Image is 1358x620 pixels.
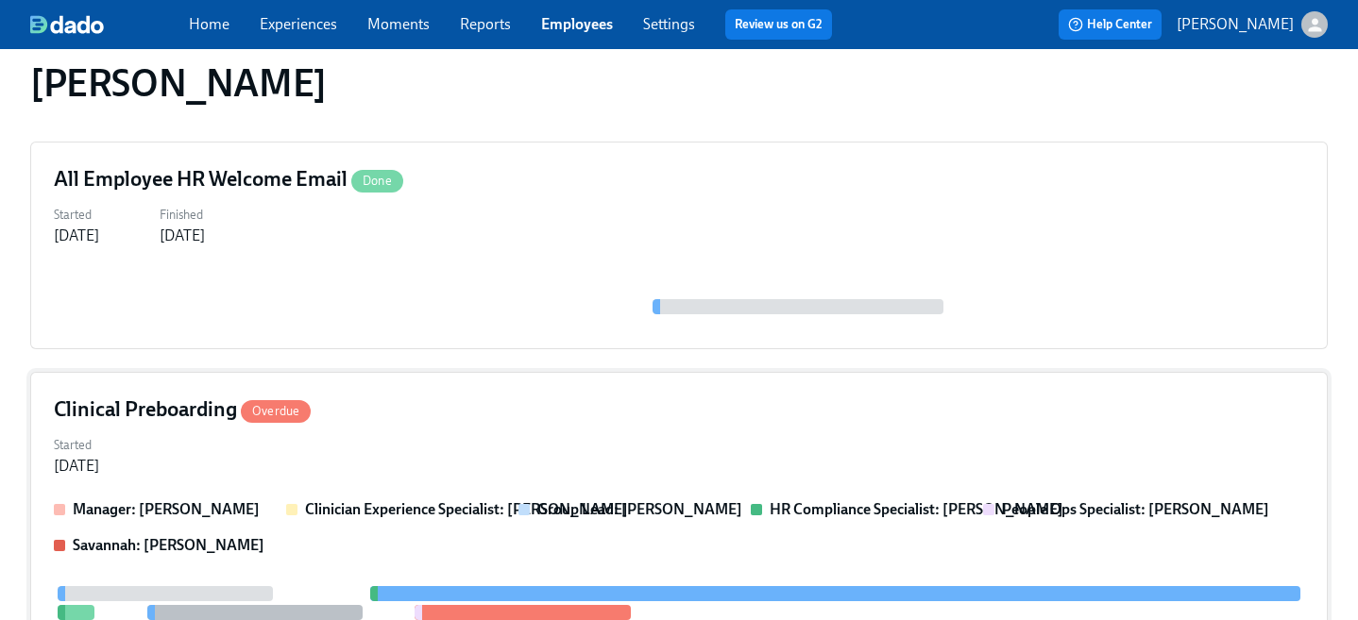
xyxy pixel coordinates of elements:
[73,536,264,554] strong: Savannah: [PERSON_NAME]
[54,226,99,246] div: [DATE]
[770,500,1063,518] strong: HR Compliance Specialist: [PERSON_NAME]
[351,174,403,188] span: Done
[260,15,337,33] a: Experiences
[30,15,189,34] a: dado
[541,15,613,33] a: Employees
[1068,15,1152,34] span: Help Center
[54,395,311,424] h4: Clinical Preboarding
[305,500,628,518] strong: Clinician Experience Specialist: [PERSON_NAME]
[54,165,403,193] h4: All Employee HR Welcome Email
[54,456,99,477] div: [DATE]
[54,435,99,456] label: Started
[367,15,430,33] a: Moments
[189,15,229,33] a: Home
[30,15,104,34] img: dado
[735,15,823,34] a: Review us on G2
[725,9,832,40] button: Review us on G2
[1059,9,1162,40] button: Help Center
[460,15,511,33] a: Reports
[1177,11,1328,38] button: [PERSON_NAME]
[1177,14,1294,35] p: [PERSON_NAME]
[54,205,99,226] label: Started
[160,226,205,246] div: [DATE]
[241,404,311,418] span: Overdue
[160,205,205,226] label: Finished
[30,60,327,106] h1: [PERSON_NAME]
[537,500,742,518] strong: Group Lead: [PERSON_NAME]
[73,500,260,518] strong: Manager: [PERSON_NAME]
[1002,500,1269,518] strong: People Ops Specialist: [PERSON_NAME]
[643,15,695,33] a: Settings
